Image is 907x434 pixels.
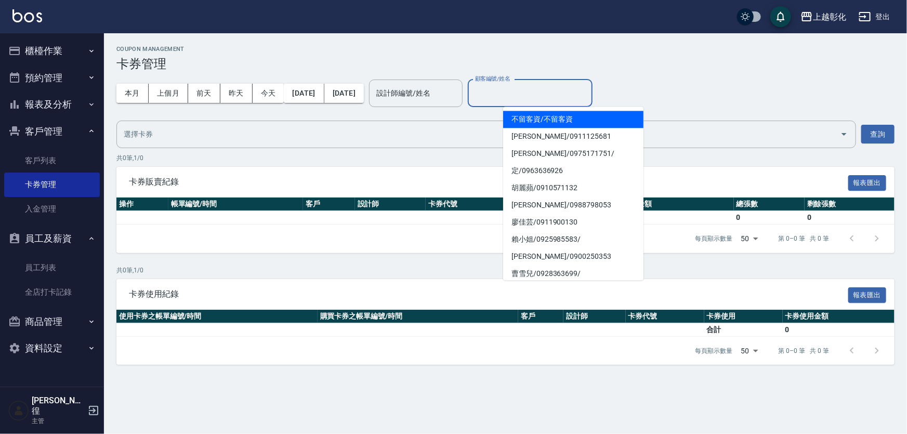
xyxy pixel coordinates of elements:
td: 0 [734,211,805,225]
p: 主管 [32,416,85,426]
span: 卡券販賣紀錄 [129,177,848,187]
th: 卡券販賣金額 [606,198,733,211]
span: [PERSON_NAME] / 0900250353 [503,248,643,265]
p: 第 0–0 筆 共 0 筆 [779,234,829,243]
a: 客戶列表 [4,149,100,173]
span: 卡券使用紀錄 [129,289,848,299]
button: 本月 [116,84,149,103]
a: 入金管理 [4,197,100,221]
th: 剩餘張數 [805,198,895,211]
td: 0 [606,211,733,225]
label: 顧客編號/姓名 [475,75,510,83]
th: 客戶 [518,310,563,323]
a: 員工列表 [4,256,100,280]
span: [PERSON_NAME] / 0911125681 [503,128,643,145]
button: 客戶管理 [4,118,100,145]
th: 客戶 [303,198,355,211]
a: 報表匯出 [848,290,887,299]
td: 0 [805,211,895,225]
span: 廖佳芸 / 0911900130 [503,214,643,231]
button: 報表匯出 [848,287,887,304]
span: 曹雪兒 / 0928363699 / [503,265,643,282]
td: 0 [783,323,895,337]
th: 購買卡券之帳單編號/時間 [318,310,519,323]
span: 賴小姐 / 0925985583 / [503,231,643,248]
h3: 卡券管理 [116,57,895,71]
button: 預約管理 [4,64,100,91]
button: 櫃檯作業 [4,37,100,64]
p: 每頁顯示數量 [695,346,733,356]
div: 上越彰化 [813,10,846,23]
th: 設計師 [355,198,426,211]
th: 卡券使用 [704,310,783,323]
span: 定 / 0963636926 [503,162,643,179]
span: 不留客資 / 不留客資 [503,111,643,128]
button: 前天 [188,84,220,103]
button: Open [836,126,852,142]
img: Logo [12,9,42,22]
button: [DATE] [324,84,364,103]
p: 共 0 筆, 1 / 0 [116,266,895,275]
button: 商品管理 [4,308,100,335]
a: 全店打卡記錄 [4,280,100,304]
input: 選擇卡券 [121,125,836,143]
th: 卡券代號 [426,198,516,211]
span: [PERSON_NAME] / 0988798053 [503,196,643,214]
button: 報表及分析 [4,91,100,118]
button: [DATE] [284,84,324,103]
th: 設計師 [563,310,625,323]
button: 登出 [855,7,895,27]
a: 卡券管理 [4,173,100,196]
th: 卡券使用金額 [783,310,895,323]
p: 每頁顯示數量 [695,234,733,243]
span: [PERSON_NAME] / 0975171751 / [503,145,643,162]
th: 帳單編號/時間 [168,198,303,211]
button: 上越彰化 [796,6,850,28]
button: 查詢 [861,125,895,144]
img: Person [8,400,29,421]
button: 上個月 [149,84,188,103]
p: 第 0–0 筆 共 0 筆 [779,346,829,356]
div: 50 [737,337,762,365]
p: 共 0 筆, 1 / 0 [116,153,895,163]
h2: Coupon Management [116,46,895,52]
div: 50 [737,225,762,253]
button: save [770,6,791,27]
span: 胡麗蘋 / 0910571132 [503,179,643,196]
th: 總張數 [734,198,805,211]
button: 今天 [253,84,284,103]
button: 員工及薪資 [4,225,100,252]
h5: [PERSON_NAME]徨 [32,396,85,416]
td: 合計 [704,323,783,337]
a: 報表匯出 [848,177,887,187]
button: 昨天 [220,84,253,103]
th: 卡券代號 [626,310,704,323]
th: 操作 [116,198,168,211]
button: 報表匯出 [848,175,887,191]
th: 使用卡券之帳單編號/時間 [116,310,318,323]
button: 資料設定 [4,335,100,362]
